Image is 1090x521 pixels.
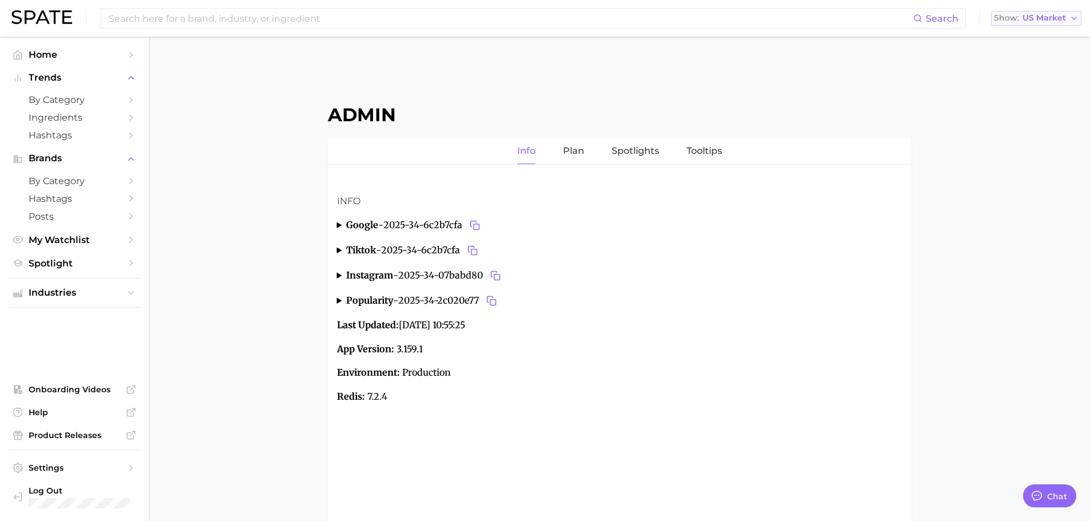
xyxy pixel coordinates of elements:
button: Copy 2025-34-6c2b7cfa to clipboard [465,242,481,258]
span: Hashtags [29,130,120,141]
p: Production [337,365,902,380]
summary: google-2025-34-6c2b7cfaCopy 2025-34-6c2b7cfa to clipboard [337,217,902,233]
a: Ingredients [9,109,140,126]
span: - [393,295,398,306]
a: Spotlights [612,138,659,164]
a: Log out. Currently logged in with e-mail marwat@spate.nyc. [9,482,140,512]
a: Tooltips [687,138,722,164]
span: 2025-34-2c020e77 [398,293,500,309]
span: Hashtags [29,193,120,204]
a: by Category [9,91,140,109]
button: Trends [9,69,140,86]
span: Brands [29,153,120,164]
span: Trends [29,73,120,83]
a: by Category [9,172,140,190]
span: Product Releases [29,430,120,440]
button: Industries [9,284,140,301]
span: US Market [1022,15,1066,21]
button: Copy 2025-34-6c2b7cfa to clipboard [467,217,483,233]
a: Posts [9,208,140,225]
h3: Info [337,194,902,208]
span: 2025-34-6c2b7cfa [381,242,481,258]
p: 7.2.4 [337,389,902,404]
a: Plan [563,138,584,164]
strong: Last Updated: [337,319,399,331]
a: Hashtags [9,126,140,144]
span: Ingredients [29,112,120,123]
a: Hashtags [9,190,140,208]
summary: tiktok-2025-34-6c2b7cfaCopy 2025-34-6c2b7cfa to clipboard [337,242,902,258]
strong: Environment: [337,367,400,378]
a: My Watchlist [9,231,140,249]
a: Help [9,404,140,421]
span: Show [994,15,1019,21]
span: Help [29,407,120,417]
strong: instagram [346,269,393,281]
span: Posts [29,211,120,222]
button: Copy 2025-34-07babd80 to clipboard [487,268,504,284]
span: Spotlight [29,258,120,269]
a: Settings [9,459,140,476]
span: My Watchlist [29,234,120,245]
summary: instagram-2025-34-07babd80Copy 2025-34-07babd80 to clipboard [337,268,902,284]
strong: tiktok [346,244,376,256]
p: 3.159.1 [337,342,902,357]
strong: popularity [346,295,393,306]
strong: Redis: [337,391,365,402]
a: Info [517,138,536,164]
span: Log Out [29,486,130,496]
strong: google [346,219,378,230]
span: Industries [29,288,120,298]
p: [DATE] 10:55:25 [337,318,902,333]
span: - [376,244,381,256]
span: 2025-34-6c2b7cfa [383,217,483,233]
strong: App Version: [337,343,394,355]
span: Onboarding Videos [29,384,120,395]
span: by Category [29,94,120,105]
a: Spotlight [9,254,140,272]
button: Copy 2025-34-2c020e77 to clipboard [483,293,500,309]
span: Search [926,13,958,24]
img: SPATE [11,10,72,24]
h1: Admin [328,104,911,126]
summary: popularity-2025-34-2c020e77Copy 2025-34-2c020e77 to clipboard [337,293,902,309]
span: - [378,219,383,230]
span: by Category [29,176,120,186]
button: ShowUS Market [991,11,1081,26]
span: - [393,269,398,281]
a: Onboarding Videos [9,381,140,398]
span: Settings [29,463,120,473]
button: Brands [9,150,140,167]
input: Search here for a brand, industry, or ingredient [108,9,913,28]
span: Home [29,49,120,60]
a: Home [9,46,140,63]
a: Product Releases [9,427,140,444]
span: 2025-34-07babd80 [398,268,504,284]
